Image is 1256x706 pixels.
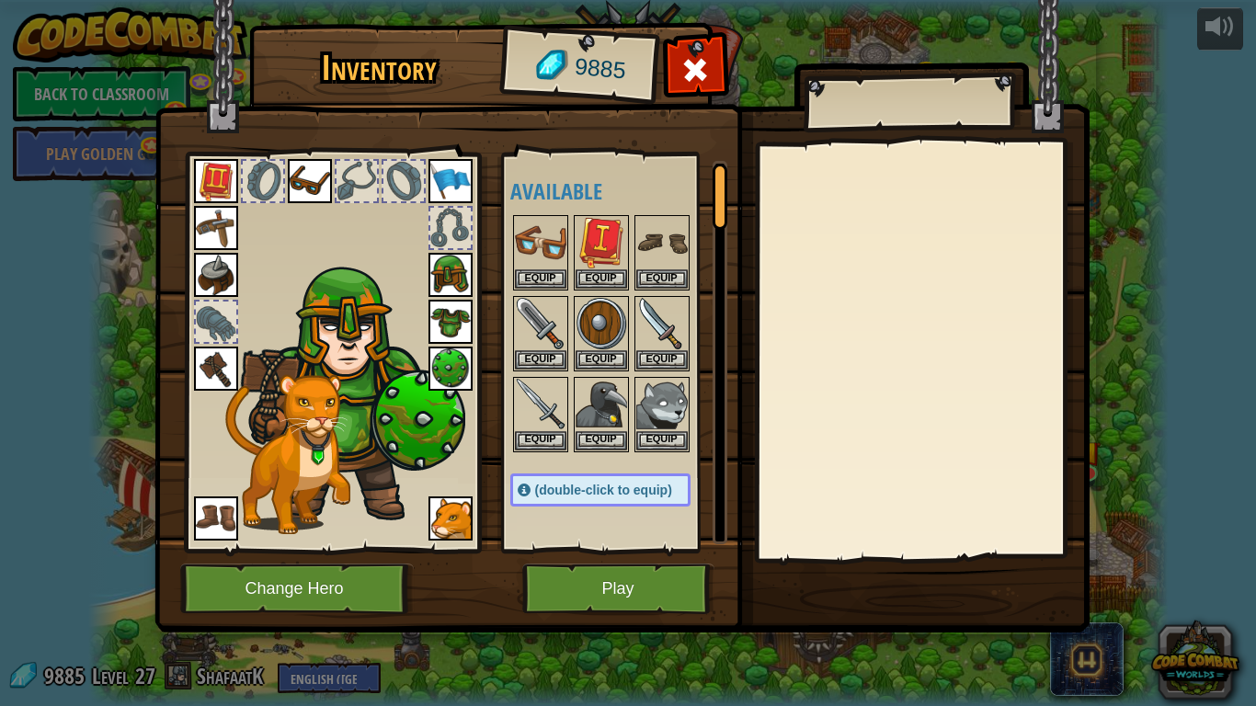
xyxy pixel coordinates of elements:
span: 9885 [573,51,627,87]
img: portrait.png [515,298,566,349]
img: portrait.png [194,159,238,203]
img: cougar-paper-dolls.png [225,374,350,534]
button: Equip [515,350,566,370]
img: portrait.png [194,253,238,297]
img: portrait.png [194,347,238,391]
button: Change Hero [180,564,414,614]
button: Equip [636,269,688,289]
img: portrait.png [428,300,473,344]
img: portrait.png [515,379,566,430]
img: portrait.png [428,347,473,391]
img: portrait.png [428,253,473,297]
span: (double-click to equip) [535,483,672,497]
button: Equip [636,350,688,370]
img: portrait.png [636,379,688,430]
button: Play [522,564,714,614]
img: portrait.png [636,217,688,268]
button: Equip [636,431,688,450]
button: Equip [576,350,627,370]
img: portrait.png [288,159,332,203]
img: portrait.png [194,206,238,250]
img: portrait.png [428,159,473,203]
img: portrait.png [428,496,473,541]
img: portrait.png [576,217,627,268]
img: portrait.png [576,379,627,430]
img: portrait.png [515,217,566,268]
h1: Inventory [262,49,497,87]
button: Equip [576,269,627,289]
button: Equip [576,431,627,450]
img: portrait.png [194,496,238,541]
img: portrait.png [576,298,627,349]
h4: Available [510,179,727,203]
button: Equip [515,269,566,289]
button: Equip [515,431,566,450]
img: portrait.png [636,298,688,349]
img: male.png [240,258,465,526]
